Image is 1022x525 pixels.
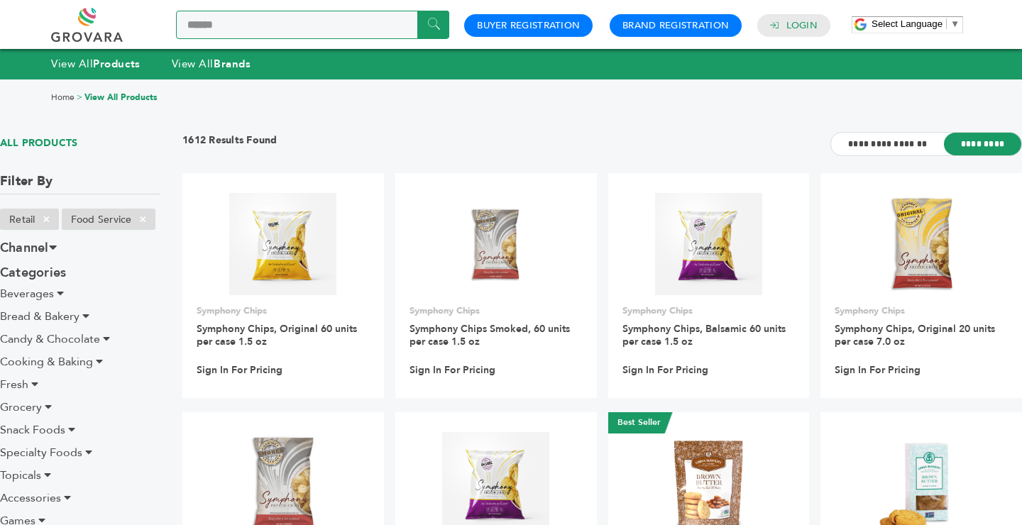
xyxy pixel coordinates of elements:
[622,322,786,348] a: Symphony Chips, Balsamic 60 units per case 1.5 oz
[872,18,943,29] span: Select Language
[62,209,155,230] li: Food Service
[410,364,495,377] a: Sign In For Pricing
[872,18,960,29] a: Select Language​
[197,364,282,377] a: Sign In For Pricing
[835,364,921,377] a: Sign In For Pricing
[51,57,141,71] a: View AllProducts
[622,19,729,32] a: Brand Registration
[410,304,583,317] p: Symphony Chips
[655,193,762,295] img: Symphony Chips, Balsamic 60 units per case 1.5 oz
[410,322,570,348] a: Symphony Chips Smoked, 60 units per case 1.5 oz
[946,18,947,29] span: ​
[622,304,796,317] p: Symphony Chips
[835,322,995,348] a: Symphony Chips, Original 20 units per case 7.0 oz
[84,92,158,103] a: View All Products
[35,211,58,228] span: ×
[197,322,357,348] a: Symphony Chips, Original 60 units per case 1.5 oz
[835,304,1008,317] p: Symphony Chips
[172,57,251,71] a: View AllBrands
[477,19,580,32] a: Buyer Registration
[182,133,278,155] h3: 1612 Results Found
[51,92,75,103] a: Home
[229,193,336,295] img: Symphony Chips, Original 60 units per case 1.5 oz
[197,304,370,317] p: Symphony Chips
[622,364,708,377] a: Sign In For Pricing
[786,19,818,32] a: Login
[444,193,547,296] img: Symphony Chips Smoked, 60 units per case 1.5 oz
[131,211,155,228] span: ×
[176,11,449,39] input: Search a product or brand...
[77,92,82,103] span: >
[888,193,955,295] img: Symphony Chips, Original 20 units per case 7.0 oz
[950,18,960,29] span: ▼
[214,57,251,71] strong: Brands
[93,57,140,71] strong: Products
